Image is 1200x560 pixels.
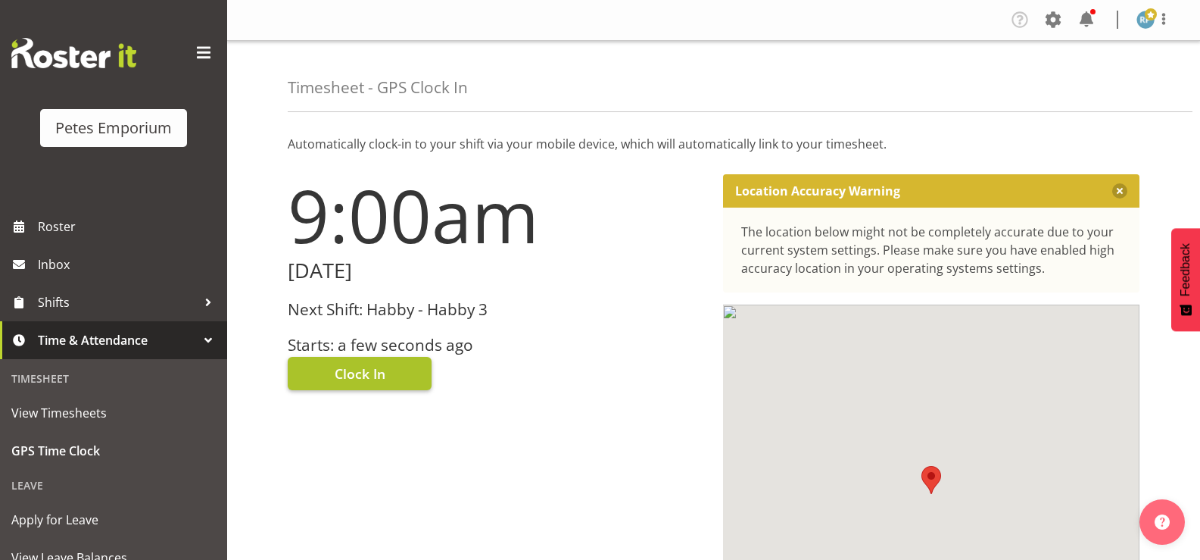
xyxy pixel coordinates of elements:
[735,183,900,199] p: Location Accuracy Warning
[4,501,223,539] a: Apply for Leave
[1179,243,1192,296] span: Feedback
[11,508,216,531] span: Apply for Leave
[4,394,223,432] a: View Timesheets
[4,470,223,501] div: Leave
[11,38,136,68] img: Rosterit website logo
[38,329,197,352] span: Time & Attendance
[4,363,223,394] div: Timesheet
[335,364,385,383] span: Clock In
[11,440,216,462] span: GPS Time Clock
[288,259,705,283] h2: [DATE]
[288,357,432,390] button: Clock In
[1136,11,1155,29] img: reina-puketapu721.jpg
[55,117,172,139] div: Petes Emporium
[38,253,220,276] span: Inbox
[38,291,197,314] span: Shifts
[4,432,223,470] a: GPS Time Clock
[741,223,1122,277] div: The location below might not be completely accurate due to your current system settings. Please m...
[288,79,468,96] h4: Timesheet - GPS Clock In
[288,174,705,256] h1: 9:00am
[1155,515,1170,530] img: help-xxl-2.png
[38,215,220,238] span: Roster
[11,402,216,424] span: View Timesheets
[288,301,705,318] h3: Next Shift: Habby - Habby 3
[288,135,1139,153] p: Automatically clock-in to your shift via your mobile device, which will automatically link to you...
[288,336,705,354] h3: Starts: a few seconds ago
[1112,183,1127,199] button: Close message
[1171,228,1200,331] button: Feedback - Show survey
